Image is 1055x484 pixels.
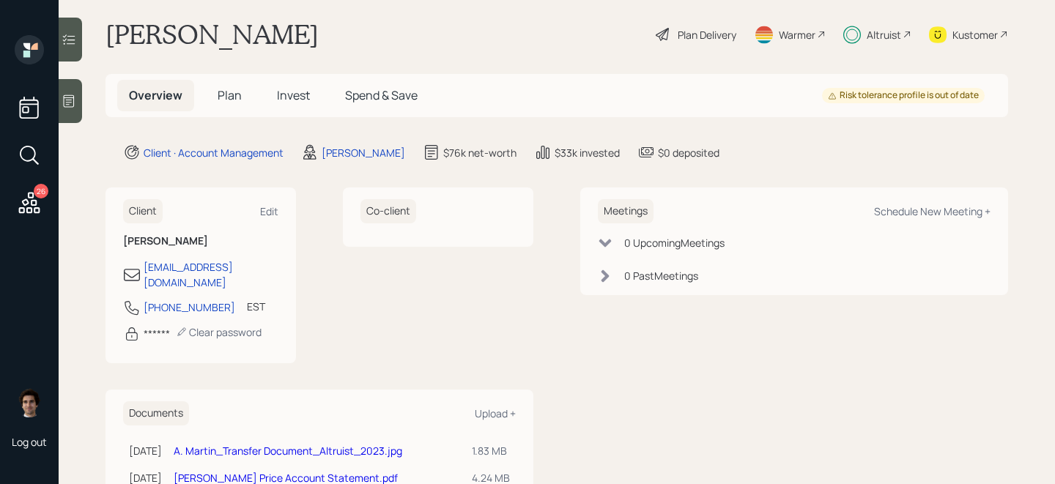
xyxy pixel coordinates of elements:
a: A. Martin_Transfer Document_Altruist_2023.jpg [174,444,402,458]
div: Risk tolerance profile is out of date [828,89,979,102]
div: 0 Past Meeting s [624,268,698,283]
div: Kustomer [952,27,998,42]
span: Invest [277,87,310,103]
div: Client · Account Management [144,145,284,160]
h1: [PERSON_NAME] [105,18,319,51]
div: Clear password [176,325,262,339]
div: [PERSON_NAME] [322,145,405,160]
h6: Meetings [598,199,654,223]
div: 0 Upcoming Meeting s [624,235,725,250]
div: $76k net-worth [443,145,517,160]
div: 1.83 MB [472,443,510,458]
div: Schedule New Meeting + [874,204,991,218]
div: Warmer [779,27,815,42]
div: $0 deposited [658,145,719,160]
h6: [PERSON_NAME] [123,235,278,247]
div: Upload + [475,406,516,420]
div: [DATE] [129,443,162,458]
span: Plan [218,87,242,103]
span: Spend & Save [345,87,418,103]
div: $33k invested [555,145,620,160]
div: [EMAIL_ADDRESS][DOMAIN_NAME] [144,259,278,290]
div: [PHONE_NUMBER] [144,299,235,315]
span: Overview [129,87,182,103]
img: harrison-schaefer-headshot-2.png [15,388,44,417]
div: Edit [260,204,278,218]
div: 26 [34,184,48,198]
div: Plan Delivery [678,27,736,42]
h6: Co-client [360,199,416,223]
h6: Client [123,199,163,223]
div: EST [247,299,265,314]
div: Altruist [867,27,901,42]
h6: Documents [123,401,189,425]
div: Log out [12,435,47,449]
